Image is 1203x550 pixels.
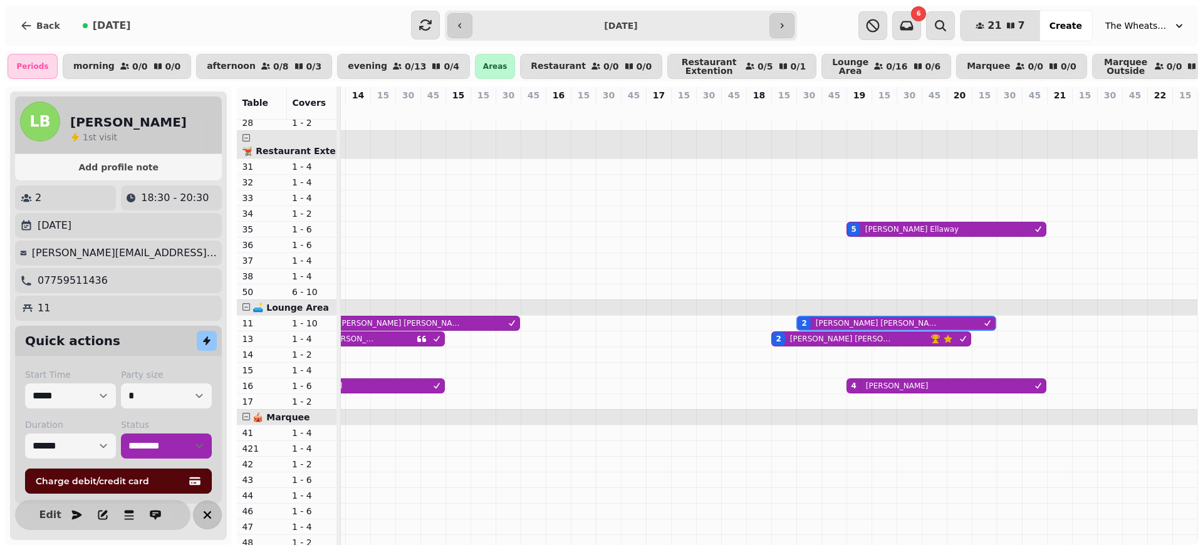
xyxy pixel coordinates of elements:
button: Add profile note [20,159,217,175]
p: 15 [1179,89,1191,101]
p: 30 [703,89,715,101]
p: [DATE] [38,218,71,233]
button: evening0/130/4 [337,54,470,79]
button: Marquee0/00/0 [956,54,1087,79]
p: 48 [242,536,282,549]
p: 0 [403,104,413,117]
p: 0 / 1 [791,62,806,71]
p: 1 - 6 [292,505,332,517]
p: 1 - 2 [292,117,332,129]
p: 0 / 4 [444,62,459,71]
p: 0 [929,104,939,117]
p: 37 [242,254,282,267]
p: 31 [242,160,282,173]
p: 14 [242,348,282,361]
p: [PERSON_NAME] [PERSON_NAME] [790,334,896,344]
p: 41 [242,427,282,439]
p: 35 [242,223,282,236]
p: 1 - 4 [292,160,332,173]
button: Restaurant Extention0/50/1 [667,54,816,79]
p: 15 [878,89,890,101]
button: Restaurant0/00/0 [520,54,662,79]
p: 17 [242,395,282,408]
p: 13 [242,333,282,345]
p: 14 [352,89,364,101]
label: Duration [25,418,116,431]
p: 0 / 16 [886,62,907,71]
div: Areas [475,54,515,79]
p: 0 [654,104,664,117]
p: 33 [242,192,282,204]
button: afternoon0/80/3 [196,54,332,79]
p: 0 [854,104,864,117]
label: Party size [121,368,212,381]
p: 43 [242,474,282,486]
span: Charge debit/credit card [36,477,186,485]
p: 0 [1180,104,1190,117]
p: 1 - 2 [292,348,332,361]
p: 0 / 8 [273,62,289,71]
p: 0 [378,104,388,117]
span: Table [242,98,268,108]
p: 30 [503,89,514,101]
p: visit [83,131,117,143]
p: 0 / 0 [165,62,181,71]
span: [DATE] [93,21,131,31]
p: 0 [1105,104,1115,117]
p: 0 [1029,104,1039,117]
p: 0 [528,104,538,117]
p: 18:30 - 20:30 [141,190,209,205]
p: 0 [704,104,714,117]
p: 0 [729,104,739,117]
p: 36 [242,239,282,251]
p: 17 [653,89,665,101]
p: 30 [603,89,615,101]
p: 0 [1130,104,1140,117]
p: 0 / 5 [758,62,773,71]
p: 0 [603,104,613,117]
div: 5 [851,224,856,234]
p: 0 [754,104,764,117]
p: 1 - 2 [292,458,332,470]
p: 30 [904,89,915,101]
p: 30 [803,89,815,101]
button: Lounge Area0/160/6 [821,54,951,79]
p: 07759511436 [38,273,108,288]
p: 0 [804,104,814,117]
h2: Quick actions [25,332,120,350]
p: Marquee Outside [1103,58,1149,75]
p: 0 [353,104,363,117]
p: 0 / 0 [1061,62,1076,71]
p: 11 [242,317,282,329]
label: Start Time [25,368,116,381]
p: 30 [1004,89,1016,101]
p: 2 [35,190,41,205]
p: 0 [453,104,463,117]
button: Create [1039,11,1092,41]
p: 0 [503,104,513,117]
span: Edit [43,510,58,520]
p: 0 [779,104,789,117]
p: [PERSON_NAME][EMAIL_ADDRESS][PERSON_NAME][DOMAIN_NAME] [32,246,217,261]
p: 45 [1129,89,1141,101]
span: Back [36,21,60,30]
p: 0 [904,104,914,117]
p: 0 [478,104,488,117]
span: 1 [83,132,88,142]
p: 1 - 6 [292,380,332,392]
p: 30 [1104,89,1116,101]
p: 1 - 4 [292,176,332,189]
p: 18 [753,89,765,101]
label: Status [121,418,212,431]
p: 16 [553,89,565,101]
p: 0 [1080,104,1090,117]
p: Restaurant [531,61,586,71]
span: 🛋️ Lounge Area [253,303,328,313]
span: Covers [292,98,326,108]
p: 0 / 0 [603,62,619,71]
p: 0 / 0 [132,62,148,71]
p: 0 [879,104,889,117]
p: morning [73,61,115,71]
p: 1 - 4 [292,489,332,502]
div: Periods [8,54,58,79]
